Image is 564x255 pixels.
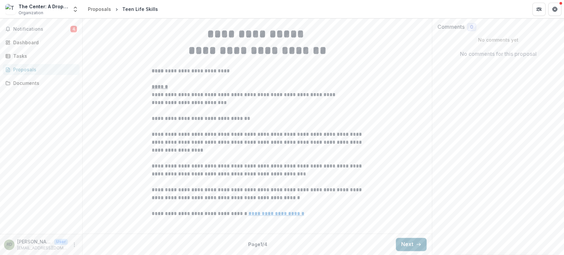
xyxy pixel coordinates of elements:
[460,50,537,58] p: No comments for this proposal
[248,241,267,248] p: Page 1 / 4
[437,36,559,43] p: No comments yet
[88,6,111,13] div: Proposals
[3,51,80,61] a: Tasks
[54,239,68,245] p: User
[17,245,68,251] p: [EMAIL_ADDRESS][DOMAIN_NAME]
[19,10,43,16] span: Organization
[548,3,561,16] button: Get Help
[13,66,74,73] div: Proposals
[19,3,68,10] div: The Center: A Drop-In Community Learning and Resource Center, Inc.
[122,6,158,13] div: Teen Life Skills
[13,53,74,59] div: Tasks
[7,242,12,247] div: Reona Dyess
[3,24,80,34] button: Notifications4
[470,24,473,30] span: 0
[71,3,80,16] button: Open entity switcher
[437,24,465,30] h2: Comments
[13,39,74,46] div: Dashboard
[3,78,80,89] a: Documents
[70,26,77,32] span: 4
[3,64,80,75] a: Proposals
[70,241,78,249] button: More
[13,80,74,87] div: Documents
[85,4,114,14] a: Proposals
[13,26,70,32] span: Notifications
[532,3,545,16] button: Partners
[5,4,16,15] img: The Center: A Drop-In Community Learning and Resource Center, Inc.
[3,37,80,48] a: Dashboard
[17,238,52,245] p: [PERSON_NAME]
[85,4,161,14] nav: breadcrumb
[396,238,427,251] button: Next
